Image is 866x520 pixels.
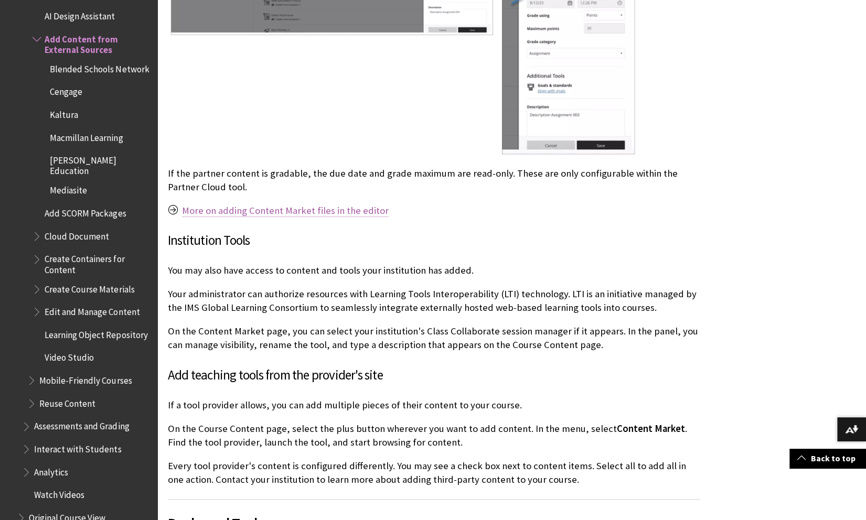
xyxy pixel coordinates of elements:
[50,60,149,74] span: Blended Schools Network
[34,486,84,501] span: Watch Videos
[45,303,140,317] span: Edit and Manage Content
[45,280,134,295] span: Create Course Materials
[168,167,700,194] p: If the partner content is gradable, the due date and grade maximum are read-only. These are only ...
[45,326,147,340] span: Learning Object Repository
[45,204,126,219] span: Add SCORM Packages
[50,83,82,97] span: Cengage
[34,463,68,478] span: Analytics
[34,418,129,432] span: Assessments and Grading
[182,204,389,217] a: More on adding Content Market files in the editor
[50,106,78,120] span: Kaltura
[168,231,700,251] h3: Institution Tools
[45,30,150,55] span: Add Content from External Sources
[168,422,700,449] p: On the Course Content page, select the plus button wherever you want to add content. In the menu,...
[45,7,115,21] span: AI Design Assistant
[45,251,150,275] span: Create Containers for Content
[50,129,123,143] span: Macmillan Learning
[789,449,866,468] a: Back to top
[50,182,87,196] span: Mediasite
[50,152,150,177] span: [PERSON_NAME] Education
[168,324,700,352] p: On the Content Market page, you can select your institution's Class Collaborate session manager i...
[45,227,109,242] span: Cloud Document
[168,459,700,486] p: Every tool provider's content is configured differently. You may see a check box next to content ...
[45,349,94,363] span: Video Studio
[39,395,95,409] span: Reuse Content
[168,264,700,277] p: You may also have access to content and tools your institution has added.
[168,398,700,412] p: If a tool provider allows, you can add multiple pieces of their content to your course.
[168,365,700,385] h3: Add teaching tools from the provider's site
[34,440,121,454] span: Interact with Students
[168,287,700,315] p: Your administrator can authorize resources with Learning Tools Interoperability (LTI) technology....
[39,372,132,386] span: Mobile-Friendly Courses
[617,422,685,435] span: Content Market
